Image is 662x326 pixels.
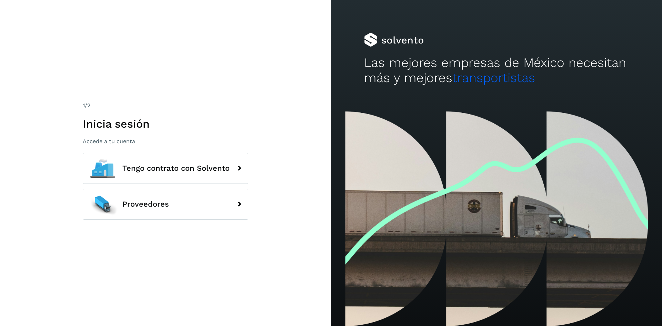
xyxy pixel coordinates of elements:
[83,101,248,110] div: /2
[122,200,169,208] span: Proveedores
[122,164,230,172] span: Tengo contrato con Solvento
[83,153,248,184] button: Tengo contrato con Solvento
[83,189,248,220] button: Proveedores
[452,70,535,85] span: transportistas
[364,55,629,86] h2: Las mejores empresas de México necesitan más y mejores
[83,138,248,145] p: Accede a tu cuenta
[83,102,85,109] span: 1
[83,117,248,130] h1: Inicia sesión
